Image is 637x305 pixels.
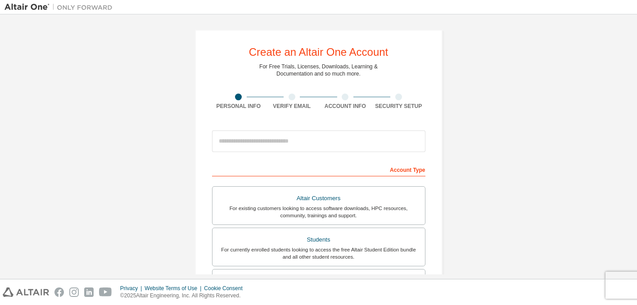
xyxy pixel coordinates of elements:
[99,287,112,297] img: youtube.svg
[218,233,420,246] div: Students
[372,103,425,110] div: Security Setup
[218,246,420,260] div: For currently enrolled students looking to access the free Altair Student Edition bundle and all ...
[5,3,117,12] img: Altair One
[319,103,372,110] div: Account Info
[120,292,248,300] p: © 2025 Altair Engineering, Inc. All Rights Reserved.
[259,63,378,77] div: For Free Trials, Licenses, Downloads, Learning & Documentation and so much more.
[218,192,420,205] div: Altair Customers
[204,285,248,292] div: Cookie Consent
[54,287,64,297] img: facebook.svg
[69,287,79,297] img: instagram.svg
[3,287,49,297] img: altair_logo.svg
[212,103,266,110] div: Personal Info
[265,103,319,110] div: Verify Email
[145,285,204,292] div: Website Terms of Use
[218,205,420,219] div: For existing customers looking to access software downloads, HPC resources, community, trainings ...
[212,162,425,176] div: Account Type
[120,285,145,292] div: Privacy
[84,287,94,297] img: linkedin.svg
[249,47,389,58] div: Create an Altair One Account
